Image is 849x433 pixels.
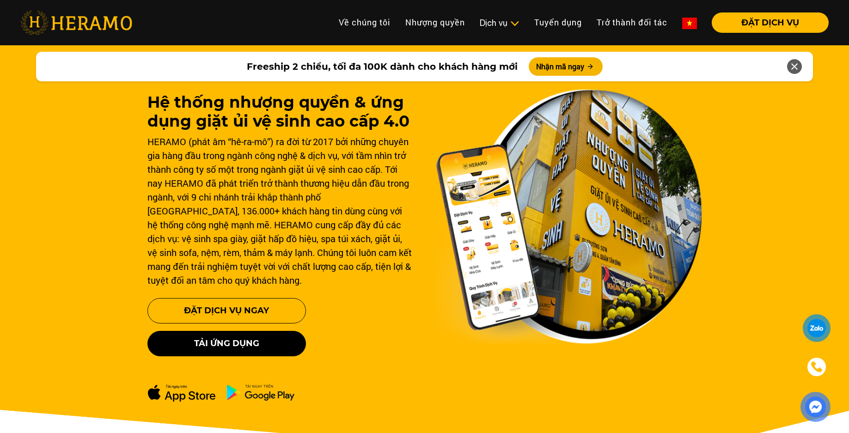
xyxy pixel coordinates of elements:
img: vn-flag.png [682,18,697,29]
img: ch-dowload [226,384,295,401]
div: Dịch vụ [480,17,519,29]
a: Trở thành đối tác [589,12,675,32]
div: HERAMO (phát âm “hê-ra-mô”) ra đời từ 2017 bởi những chuyên gia hàng đầu trong ngành công nghệ & ... [147,134,414,287]
button: Đặt Dịch Vụ Ngay [147,298,306,323]
img: apple-dowload [147,384,216,402]
img: banner [436,89,702,344]
button: Nhận mã ngay [529,57,603,76]
img: subToggleIcon [510,19,519,28]
a: Nhượng quyền [398,12,472,32]
a: phone-icon [804,354,829,379]
img: heramo-logo.png [20,11,132,35]
button: ĐẶT DỊCH VỤ [712,12,829,33]
h1: Hệ thống nhượng quyền & ứng dụng giặt ủi vệ sinh cao cấp 4.0 [147,93,414,131]
a: Về chúng tôi [331,12,398,32]
span: Freeship 2 chiều, tối đa 100K dành cho khách hàng mới [247,60,518,73]
button: Tải ứng dụng [147,331,306,356]
a: ĐẶT DỊCH VỤ [704,18,829,27]
a: Tuyển dụng [527,12,589,32]
img: phone-icon [811,361,822,372]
